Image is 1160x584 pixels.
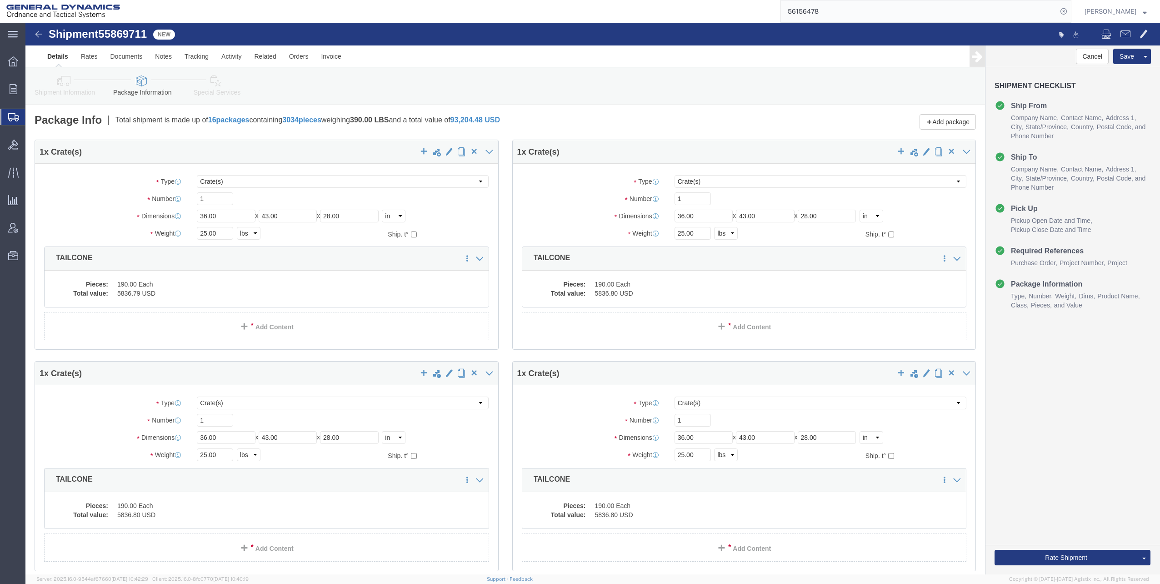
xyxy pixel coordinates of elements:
a: Feedback [510,576,533,582]
span: [DATE] 10:40:19 [213,576,249,582]
span: Server: 2025.16.0-9544af67660 [36,576,148,582]
span: Copyright © [DATE]-[DATE] Agistix Inc., All Rights Reserved [1009,575,1149,583]
a: Support [487,576,510,582]
button: [PERSON_NAME] [1084,6,1147,17]
span: Client: 2025.16.0-8fc0770 [152,576,249,582]
img: logo [6,5,120,18]
input: Search for shipment number, reference number [781,0,1057,22]
span: Timothy Kilraine [1085,6,1136,16]
iframe: FS Legacy Container [25,23,1160,574]
span: [DATE] 10:42:29 [111,576,148,582]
